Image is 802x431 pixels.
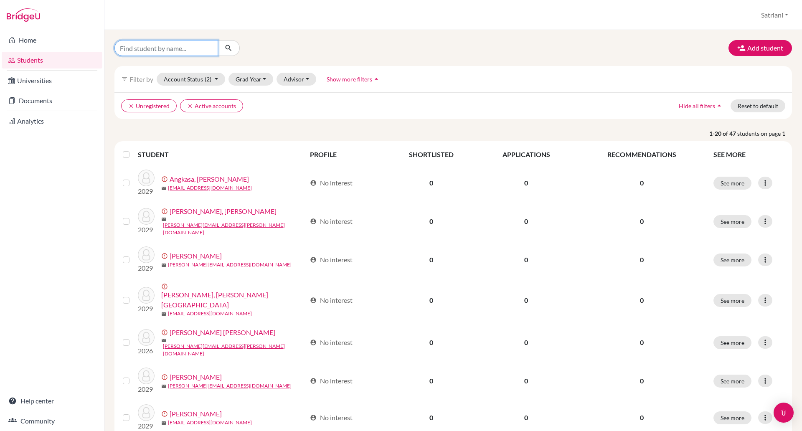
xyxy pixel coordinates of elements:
[774,403,794,423] div: Open Intercom Messenger
[121,99,177,112] button: clearUnregistered
[713,294,751,307] button: See more
[170,174,249,184] a: Angkasa, [PERSON_NAME]
[170,206,277,216] a: [PERSON_NAME], [PERSON_NAME]
[385,278,477,322] td: 0
[310,295,353,305] div: No interest
[757,7,792,23] button: Satriani
[713,215,751,228] button: See more
[138,263,155,273] p: 2029
[138,246,155,263] img: Basri, Tiffany Nadya
[310,413,353,423] div: No interest
[138,329,155,346] img: Chan, Fiona Charlie
[168,419,252,426] a: [EMAIL_ADDRESS][DOMAIN_NAME]
[385,201,477,241] td: 0
[157,73,225,86] button: Account Status(2)
[121,76,128,82] i: filter_list
[7,8,40,22] img: Bridge-U
[2,72,102,89] a: Universities
[310,414,317,421] span: account_circle
[385,165,477,201] td: 0
[168,261,292,269] a: [PERSON_NAME][EMAIL_ADDRESS][DOMAIN_NAME]
[161,253,170,259] span: error_outline
[477,322,575,363] td: 0
[679,102,715,109] span: Hide all filters
[310,255,353,265] div: No interest
[161,208,170,215] span: error_outline
[138,404,155,421] img: Chen, Carlton Vinotti
[170,251,222,261] a: [PERSON_NAME]
[310,297,317,304] span: account_circle
[161,384,166,389] span: mail
[580,413,703,423] p: 0
[161,186,166,191] span: mail
[163,221,306,236] a: [PERSON_NAME][EMAIL_ADDRESS][PERSON_NAME][DOMAIN_NAME]
[385,322,477,363] td: 0
[2,413,102,429] a: Community
[715,101,723,110] i: arrow_drop_up
[713,177,751,190] button: See more
[228,73,274,86] button: Grad Year
[138,384,155,394] p: 2029
[138,421,155,431] p: 2029
[320,73,388,86] button: Show more filtersarrow_drop_up
[138,225,155,235] p: 2029
[477,363,575,399] td: 0
[187,103,193,109] i: clear
[161,290,306,310] a: [PERSON_NAME], [PERSON_NAME][GEOGRAPHIC_DATA]
[310,339,317,346] span: account_circle
[168,382,292,390] a: [PERSON_NAME][EMAIL_ADDRESS][DOMAIN_NAME]
[709,129,737,138] strong: 1-20 of 47
[580,255,703,265] p: 0
[310,376,353,386] div: No interest
[713,336,751,349] button: See more
[713,411,751,424] button: See more
[580,295,703,305] p: 0
[180,99,243,112] button: clearActive accounts
[138,186,155,196] p: 2029
[128,103,134,109] i: clear
[477,201,575,241] td: 0
[138,145,305,165] th: STUDENT
[385,145,477,165] th: SHORTLISTED
[170,372,222,382] a: [PERSON_NAME]
[327,76,372,83] span: Show more filters
[477,165,575,201] td: 0
[575,145,708,165] th: RECOMMENDATIONS
[161,374,170,380] span: error_outline
[114,40,218,56] input: Find student by name...
[161,312,166,317] span: mail
[161,329,170,336] span: error_outline
[737,129,792,138] span: students on page 1
[477,145,575,165] th: APPLICATIONS
[138,170,155,186] img: Angkasa, Jevan Edric
[161,411,170,417] span: error_outline
[2,92,102,109] a: Documents
[170,327,275,337] a: [PERSON_NAME] [PERSON_NAME]
[305,145,385,165] th: PROFILE
[129,75,153,83] span: Filter by
[580,178,703,188] p: 0
[731,99,785,112] button: Reset to default
[161,338,166,343] span: mail
[2,52,102,68] a: Students
[161,283,170,290] span: error_outline
[138,287,155,304] img: Cendana, Caresse Valencia
[168,184,252,192] a: [EMAIL_ADDRESS][DOMAIN_NAME]
[2,113,102,129] a: Analytics
[138,304,155,314] p: 2029
[580,376,703,386] p: 0
[170,409,222,419] a: [PERSON_NAME]
[310,216,353,226] div: No interest
[372,75,381,83] i: arrow_drop_up
[310,378,317,384] span: account_circle
[138,346,155,356] p: 2026
[161,263,166,268] span: mail
[580,216,703,226] p: 0
[161,217,166,222] span: mail
[672,99,731,112] button: Hide all filtersarrow_drop_up
[163,342,306,357] a: [PERSON_NAME][EMAIL_ADDRESS][PERSON_NAME][DOMAIN_NAME]
[580,337,703,347] p: 0
[708,145,789,165] th: SEE MORE
[277,73,316,86] button: Advisor
[168,310,252,317] a: [EMAIL_ADDRESS][DOMAIN_NAME]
